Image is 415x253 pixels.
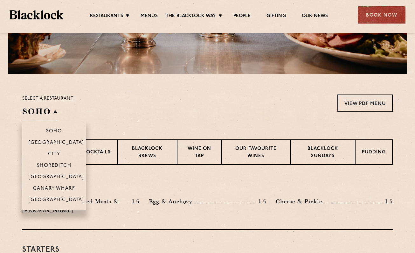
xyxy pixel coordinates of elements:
[276,197,325,206] p: Cheese & Pickle
[10,10,63,19] img: BL_Textured_Logo-footer-cropped.svg
[382,197,393,206] p: 1.5
[48,151,60,158] p: City
[82,149,111,157] p: Cocktails
[266,13,286,20] a: Gifting
[22,106,57,120] h2: SOHO
[124,145,170,160] p: Blacklock Brews
[149,197,195,206] p: Egg & Anchovy
[302,13,328,20] a: Our News
[22,95,73,103] p: Select a restaurant
[37,163,72,169] p: Shoreditch
[29,140,84,146] p: [GEOGRAPHIC_DATA]
[141,13,158,20] a: Menus
[362,149,386,157] p: Pudding
[129,197,140,206] p: 1.5
[184,145,215,160] p: Wine on Tap
[29,174,84,181] p: [GEOGRAPHIC_DATA]
[255,197,266,206] p: 1.5
[33,186,75,192] p: Canary Wharf
[22,181,393,189] h3: Pre Chop Bites
[228,145,283,160] p: Our favourite wines
[233,13,251,20] a: People
[337,95,393,112] a: View PDF Menu
[358,6,405,24] div: Book Now
[90,13,123,20] a: Restaurants
[166,13,216,20] a: The Blacklock Way
[46,129,62,135] p: Soho
[297,145,349,160] p: Blacklock Sundays
[29,197,84,204] p: [GEOGRAPHIC_DATA]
